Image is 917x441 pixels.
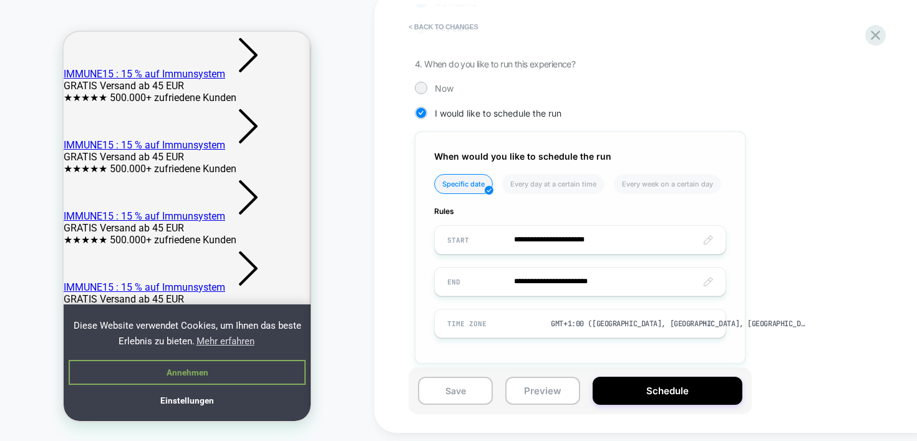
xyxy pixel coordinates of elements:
button: Annehmen [5,328,242,353]
button: Einstellungen [5,356,242,381]
button: < Back to changes [402,17,485,37]
a: Mehr erfahren [131,301,193,319]
button: Save [418,377,493,405]
li: Every week on a certain day [614,174,721,194]
span: Diese Website verwendet Cookies, um Ihnen das beste Erlebnis zu bieten. [5,287,242,319]
span: When would you like to schedule the run [434,151,611,162]
button: Preview [505,377,580,405]
span: I would like to schedule the run [435,108,561,119]
div: GMT+1:00 ([GEOGRAPHIC_DATA], [GEOGRAPHIC_DATA], [GEOGRAPHIC_DATA], [GEOGRAPHIC_DATA], [GEOGRAPHIC... [551,319,809,329]
span: Now [435,83,454,94]
span: Rules [434,206,726,216]
li: Specific date [434,174,493,194]
span: 4. When do you like to run this experience? [415,59,575,69]
button: Schedule [593,377,742,405]
img: down [704,321,713,326]
li: Every day at a certain time [502,174,604,194]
